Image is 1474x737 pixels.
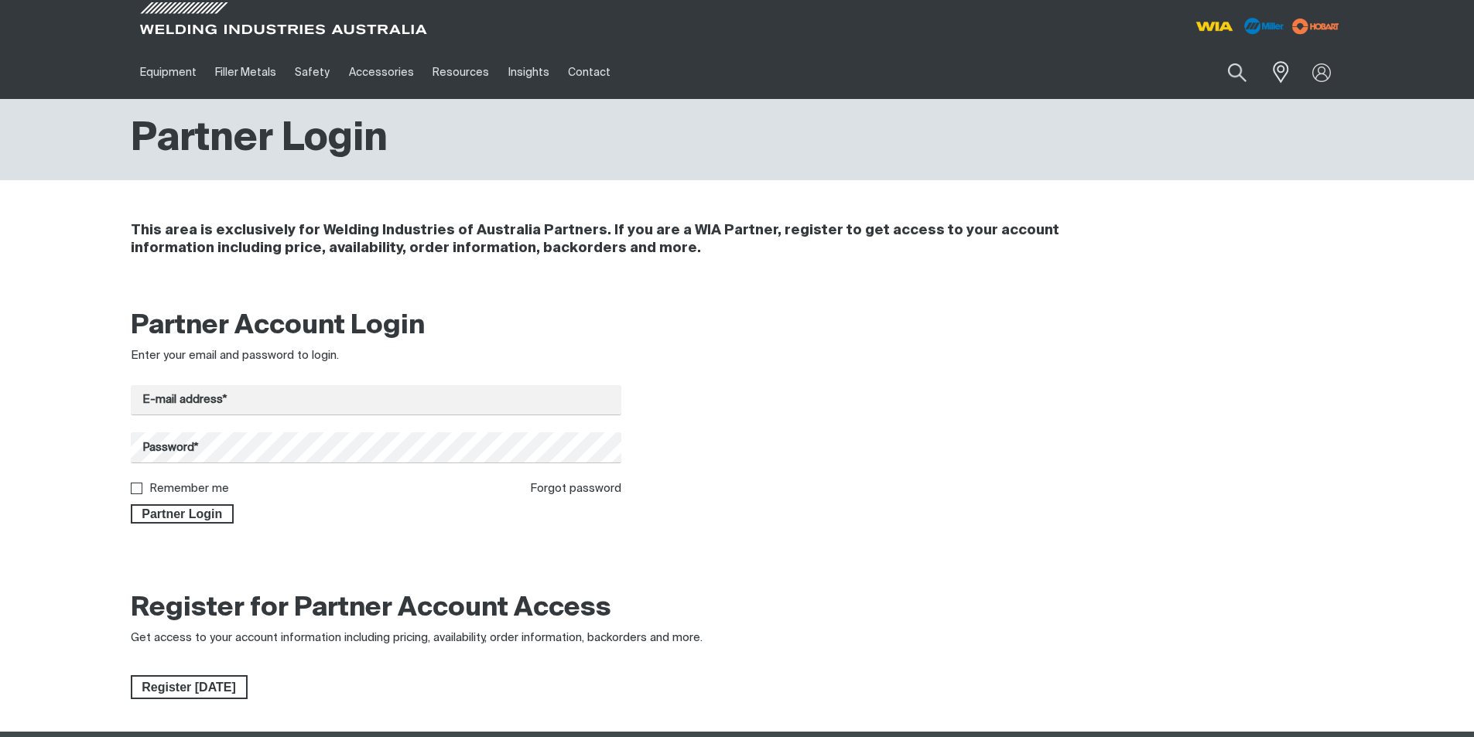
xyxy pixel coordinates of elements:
[131,592,611,626] h2: Register for Partner Account Access
[131,309,622,343] h2: Partner Account Login
[149,483,229,494] label: Remember me
[423,46,498,99] a: Resources
[131,46,1041,99] nav: Main
[131,632,703,643] span: Get access to your account information including pricing, availability, order information, backor...
[286,46,339,99] a: Safety
[340,46,423,99] a: Accessories
[1211,54,1264,90] button: Search products
[131,675,248,700] a: Register Today
[206,46,286,99] a: Filler Metals
[498,46,558,99] a: Insights
[131,114,388,165] h1: Partner Login
[1191,54,1263,90] input: Product name or item number...
[131,46,206,99] a: Equipment
[559,46,620,99] a: Contact
[132,504,233,524] span: Partner Login
[1288,15,1344,38] img: miller
[132,675,246,700] span: Register [DATE]
[530,483,621,494] a: Forgot password
[131,504,234,524] button: Partner Login
[131,347,622,365] div: Enter your email and password to login.
[131,222,1137,258] h4: This area is exclusively for Welding Industries of Australia Partners. If you are a WIA Partner, ...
